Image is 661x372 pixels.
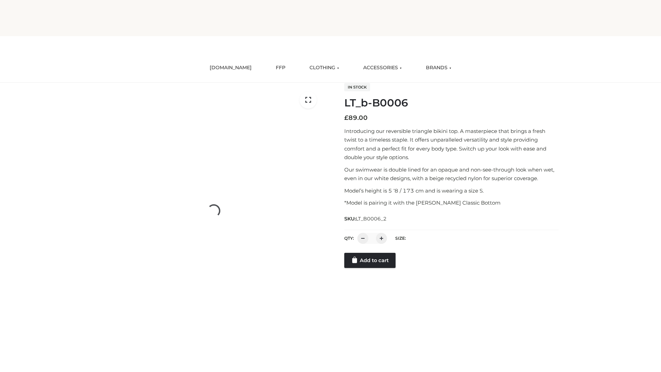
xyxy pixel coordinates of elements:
span: SKU: [344,215,387,223]
label: QTY: [344,236,354,241]
span: LT_B0006_2 [356,216,387,222]
p: *Model is pairing it with the [PERSON_NAME] Classic Bottom [344,198,559,207]
h1: LT_b-B0006 [344,97,559,109]
a: FFP [271,60,291,75]
p: Introducing our reversible triangle bikini top. A masterpiece that brings a fresh twist to a time... [344,127,559,162]
a: BRANDS [421,60,457,75]
bdi: 89.00 [344,114,368,122]
span: £ [344,114,348,122]
span: In stock [344,83,370,91]
p: Our swimwear is double lined for an opaque and non-see-through look when wet, even in our white d... [344,165,559,183]
a: [DOMAIN_NAME] [204,60,257,75]
a: CLOTHING [304,60,344,75]
p: Model’s height is 5 ‘8 / 173 cm and is wearing a size S. [344,186,559,195]
a: ACCESSORIES [358,60,407,75]
a: Add to cart [344,253,396,268]
label: Size: [395,236,406,241]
